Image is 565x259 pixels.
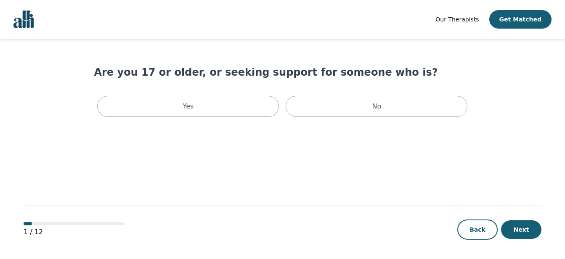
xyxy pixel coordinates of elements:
[501,220,541,239] button: Next
[24,227,125,237] p: 1 / 12
[94,66,471,79] h1: Are you 17 or older, or seeking support for someone who is?
[372,101,382,111] p: No
[435,16,479,23] span: Our Therapists
[435,14,479,24] a: Our Therapists
[13,11,34,28] img: alli logo
[457,219,498,240] button: Back
[489,10,552,29] button: Get Matched
[183,101,194,111] p: Yes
